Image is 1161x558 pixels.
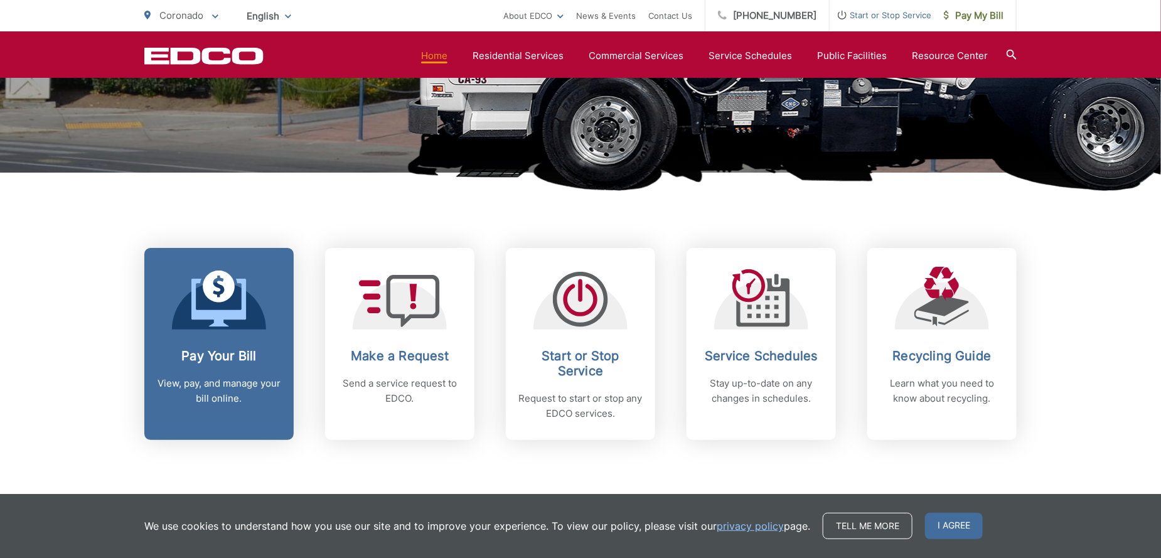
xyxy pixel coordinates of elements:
h2: Pay Your Bill [157,348,281,363]
a: Commercial Services [589,48,683,63]
a: Home [421,48,447,63]
p: Learn what you need to know about recycling. [880,376,1004,406]
span: Coronado [159,9,203,21]
span: English [237,5,301,27]
a: Pay Your Bill View, pay, and manage your bill online. [144,248,294,440]
h2: Make a Request [338,348,462,363]
h2: Recycling Guide [880,348,1004,363]
a: News & Events [576,8,636,23]
a: EDCD logo. Return to the homepage. [144,47,264,65]
a: Resource Center [912,48,988,63]
a: Service Schedules [709,48,792,63]
a: Recycling Guide Learn what you need to know about recycling. [867,248,1017,440]
h2: Start or Stop Service [518,348,643,378]
a: Contact Us [648,8,692,23]
p: View, pay, and manage your bill online. [157,376,281,406]
h2: Service Schedules [699,348,823,363]
a: Make a Request Send a service request to EDCO. [325,248,474,440]
p: Send a service request to EDCO. [338,376,462,406]
p: Request to start or stop any EDCO services. [518,391,643,421]
span: I agree [925,513,983,539]
p: Stay up-to-date on any changes in schedules. [699,376,823,406]
a: privacy policy [717,518,784,534]
a: Tell me more [823,513,912,539]
a: Service Schedules Stay up-to-date on any changes in schedules. [687,248,836,440]
a: Public Facilities [817,48,887,63]
a: Residential Services [473,48,564,63]
p: We use cookies to understand how you use our site and to improve your experience. To view our pol... [144,518,810,534]
span: Pay My Bill [944,8,1003,23]
a: About EDCO [503,8,564,23]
